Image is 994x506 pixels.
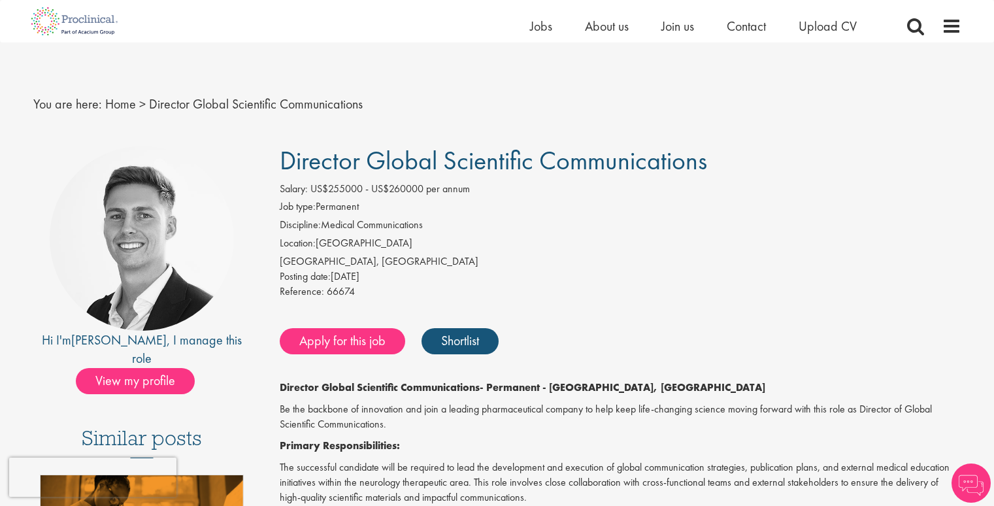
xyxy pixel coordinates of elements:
[280,402,961,432] p: Be the backbone of innovation and join a leading pharmaceutical company to help keep life-changin...
[139,95,146,112] span: >
[149,95,363,112] span: Director Global Scientific Communications
[480,380,765,394] strong: - Permanent - [GEOGRAPHIC_DATA], [GEOGRAPHIC_DATA]
[280,199,316,214] label: Job type:
[280,218,961,236] li: Medical Communications
[952,464,991,503] img: Chatbot
[82,427,202,458] h3: Similar posts
[422,328,499,354] a: Shortlist
[280,439,400,452] strong: Primary Responsibilities:
[280,218,321,233] label: Discipline:
[76,368,195,394] span: View my profile
[280,236,316,251] label: Location:
[280,380,480,394] strong: Director Global Scientific Communications
[727,18,766,35] a: Contact
[280,182,308,197] label: Salary:
[105,95,136,112] a: breadcrumb link
[280,328,405,354] a: Apply for this job
[76,371,208,388] a: View my profile
[280,199,961,218] li: Permanent
[585,18,629,35] a: About us
[71,331,167,348] a: [PERSON_NAME]
[530,18,552,35] a: Jobs
[280,284,324,299] label: Reference:
[33,331,251,368] div: Hi I'm , I manage this role
[50,146,234,331] img: imeage of recruiter George Watson
[280,144,707,177] span: Director Global Scientific Communications
[280,254,961,269] div: [GEOGRAPHIC_DATA], [GEOGRAPHIC_DATA]
[310,182,470,195] span: US$255000 - US$260000 per annum
[9,458,176,497] iframe: reCAPTCHA
[280,460,961,505] p: The successful candidate will be required to lead the development and execution of global communi...
[799,18,857,35] a: Upload CV
[280,269,961,284] div: [DATE]
[661,18,694,35] a: Join us
[33,95,102,112] span: You are here:
[280,236,961,254] li: [GEOGRAPHIC_DATA]
[327,284,355,298] span: 66674
[280,269,331,283] span: Posting date:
